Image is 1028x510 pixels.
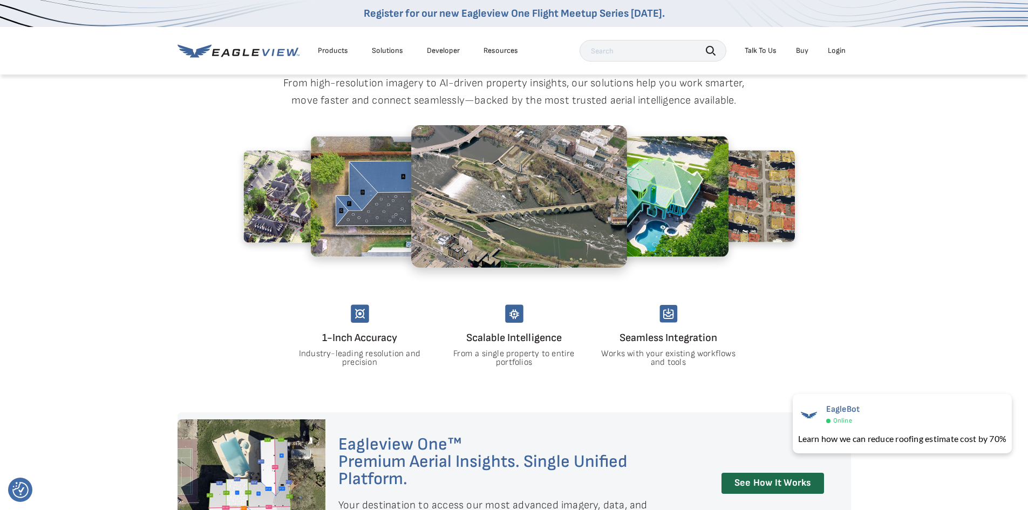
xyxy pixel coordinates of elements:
[318,46,348,56] div: Products
[505,304,523,323] img: scalable-intelligency.svg
[826,404,860,414] span: EagleBot
[12,482,29,498] img: Revisit consent button
[796,46,808,56] a: Buy
[12,482,29,498] button: Consent Preferences
[659,304,678,323] img: seamless-integration.svg
[372,46,403,56] div: Solutions
[721,473,824,494] a: See How It Works
[833,417,852,425] span: Online
[338,436,698,488] h2: Eagleview One™ Premium Aerial Insights. Single Unified Platform.
[545,135,729,256] img: 4.2.png
[446,329,583,346] h4: Scalable Intelligence
[411,125,627,268] img: 3.2.png
[600,350,737,367] p: Works with your existing workflows and tools
[446,350,582,367] p: From a single property to entire portfolios
[283,74,745,109] p: From high-resolution imagery to AI-driven property insights, our solutions help you work smarter,...
[828,46,846,56] div: Login
[243,150,384,243] img: 1.2.png
[427,46,460,56] a: Developer
[484,46,518,56] div: Resources
[655,150,795,242] img: 5.2.png
[351,304,369,323] img: unmatched-accuracy.svg
[291,329,428,346] h4: 1-Inch Accuracy
[310,135,494,256] img: 2.2.png
[798,432,1006,445] div: Learn how we can reduce roofing estimate cost by 70%
[364,7,665,20] a: Register for our new Eagleview One Flight Meetup Series [DATE].
[600,329,737,346] h4: Seamless Integration
[745,46,777,56] div: Talk To Us
[798,404,820,426] img: EagleBot
[580,40,726,62] input: Search
[291,350,428,367] p: Industry-leading resolution and precision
